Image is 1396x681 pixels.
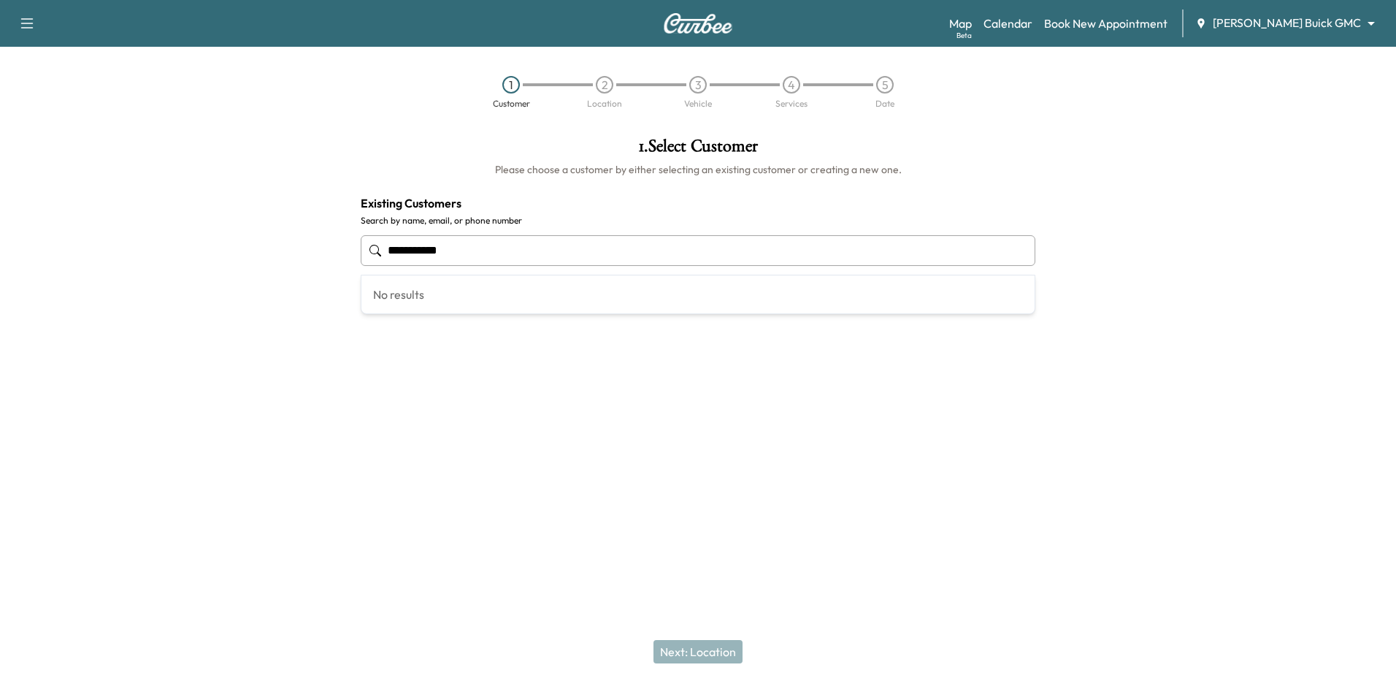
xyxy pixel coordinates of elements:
h1: 1 . Select Customer [361,137,1035,162]
div: Date [875,99,894,108]
a: Book New Appointment [1044,15,1167,32]
div: Location [587,99,622,108]
div: 4 [783,76,800,94]
a: Calendar [983,15,1032,32]
span: [PERSON_NAME] Buick GMC [1213,15,1361,31]
div: Services [775,99,808,108]
div: 5 [876,76,894,94]
h4: Existing Customers [361,194,1035,212]
div: Vehicle [684,99,712,108]
div: 2 [596,76,613,94]
img: Curbee Logo [663,13,733,34]
div: Customer [493,99,530,108]
div: 3 [689,76,707,94]
div: Beta [956,30,972,41]
div: 1 [502,76,520,94]
label: Search by name, email, or phone number [361,215,1035,227]
a: MapBeta [949,15,972,32]
div: No results [361,275,1035,313]
h6: Please choose a customer by either selecting an existing customer or creating a new one. [361,162,1035,177]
